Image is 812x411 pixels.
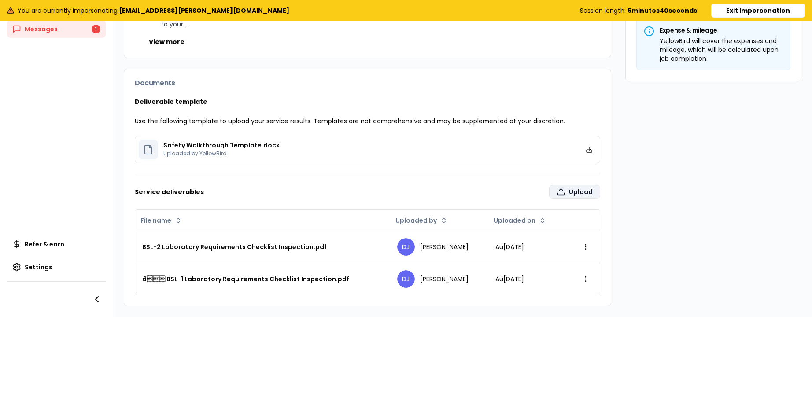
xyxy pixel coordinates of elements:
[119,6,289,15] b: [EMAIL_ADDRESS][PERSON_NAME][DOMAIN_NAME]
[490,213,550,228] button: Uploaded on
[92,25,100,33] div: 1
[163,142,280,148] p: Safety Walkthrough Template.docx
[135,117,600,125] p: Use the following template to upload your service results. Templates are not comprehensive and ma...
[392,213,451,228] button: Uploaded by
[142,242,383,251] div: BSL-2 Laboratory Requirements Checklist Inspection.pdf
[549,185,600,199] label: Upload
[137,213,185,228] button: File name
[149,37,185,46] button: View more
[644,37,783,63] div: YellowBird will cover the expenses and mileage, which will be calculated upon job completion.
[397,238,415,256] span: DJ
[25,240,64,249] span: Refer & earn
[580,6,697,15] div: Session length:
[711,4,805,18] button: Exit Impersonation
[395,216,437,225] span: Uploaded by
[25,263,52,272] span: Settings
[18,6,289,15] span: You are currently impersonating:
[397,270,415,288] span: DJ
[627,6,697,15] b: 6 minutes 40 seconds
[644,26,783,35] h5: Expense & mileage
[135,185,600,199] h3: Service deliverables
[140,216,171,225] span: File name
[420,275,469,283] span: [PERSON_NAME]
[420,242,469,251] span: [PERSON_NAME]
[25,25,58,33] span: Messages
[494,216,535,225] span: Uploaded on
[495,275,560,283] div: Au[DATE]
[7,20,106,38] a: Messages1
[135,80,600,87] h3: Documents
[7,235,106,253] a: Refer & earn
[163,150,280,157] p: Uploaded by YellowBird
[135,97,600,106] h3: Deliverable template
[7,258,106,276] a: Settings
[495,242,560,251] div: Au[DATE]
[142,275,383,283] div: ð BSL-1 Laboratory Requirements Checklist Inspection.pdf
